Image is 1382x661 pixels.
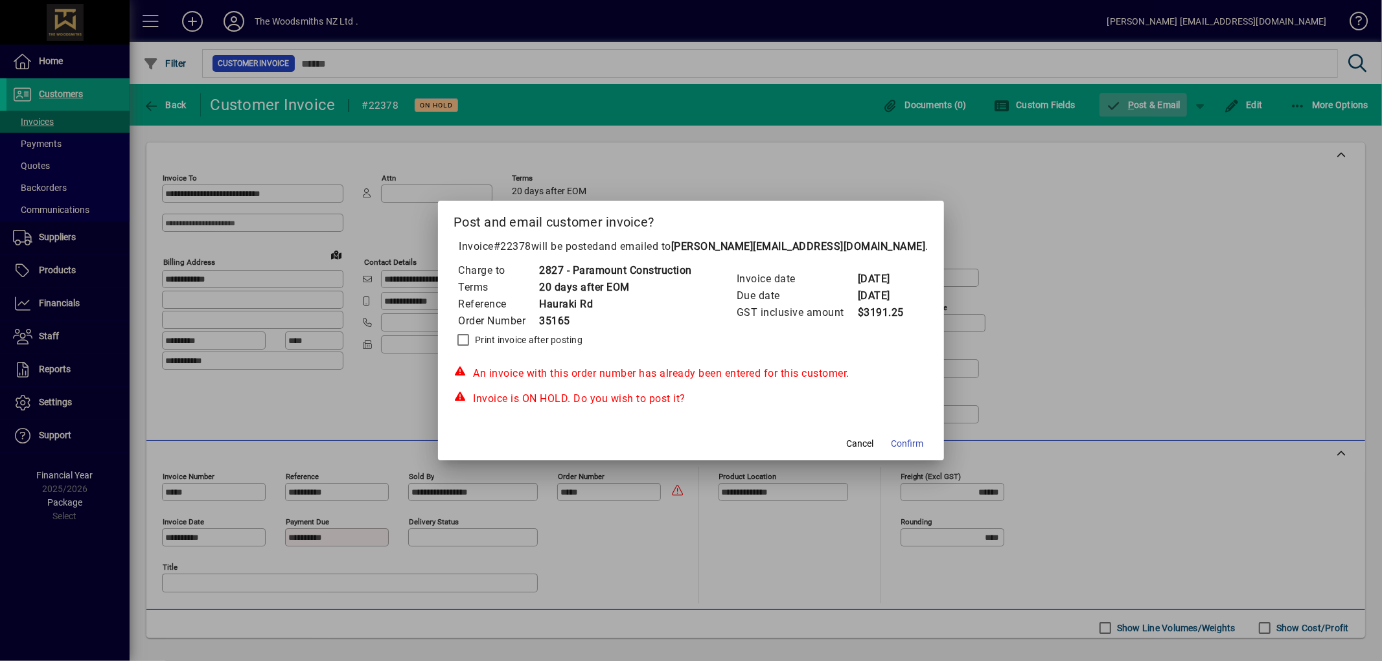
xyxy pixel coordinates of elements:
td: [DATE] [857,287,909,304]
span: Confirm [891,437,923,451]
button: Confirm [886,432,928,455]
b: [PERSON_NAME][EMAIL_ADDRESS][DOMAIN_NAME] [671,240,926,252]
div: An invoice with this order number has already been entered for this customer. [454,366,928,381]
td: 2827 - Paramount Construction [538,262,692,279]
td: Due date [736,287,857,304]
td: [DATE] [857,271,909,287]
td: Charge to [457,262,538,279]
div: Invoice is ON HOLD. Do you wish to post it? [454,391,928,407]
h2: Post and email customer invoice? [438,201,944,238]
label: Print invoice after posting [472,333,582,346]
td: Terms [457,279,538,296]
td: 35165 [538,313,692,330]
p: Invoice will be posted . [454,239,928,254]
td: Reference [457,296,538,313]
span: Cancel [846,437,873,451]
td: 20 days after EOM [538,279,692,296]
button: Cancel [839,432,881,455]
span: #22378 [494,240,531,252]
td: Hauraki Rd [538,296,692,313]
td: GST inclusive amount [736,304,857,321]
span: and emailed to [599,240,926,252]
td: $3191.25 [857,304,909,321]
td: Order Number [457,313,538,330]
td: Invoice date [736,271,857,287]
